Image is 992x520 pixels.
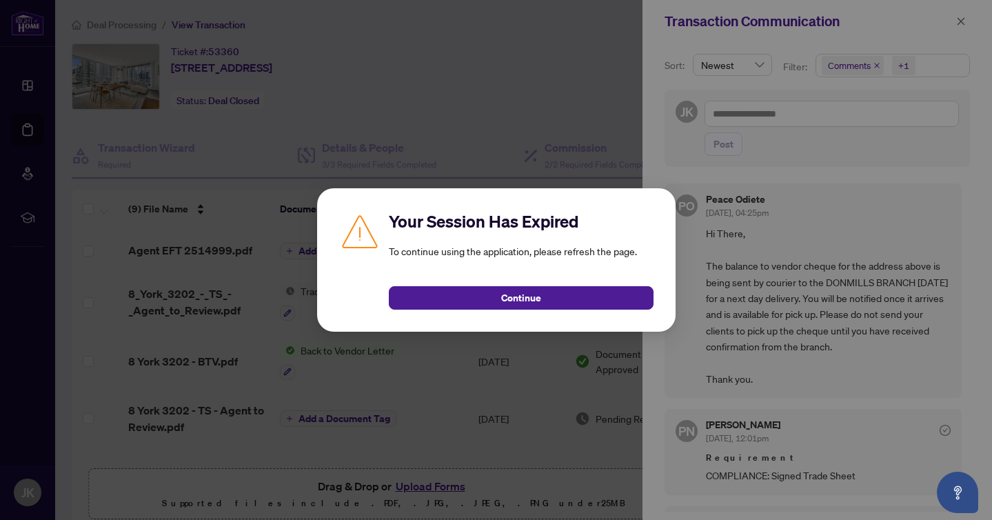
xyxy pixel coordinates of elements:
[389,286,654,310] button: Continue
[389,210,654,310] div: To continue using the application, please refresh the page.
[501,287,541,309] span: Continue
[339,210,381,252] img: Caution icon
[389,210,654,232] h2: Your Session Has Expired
[937,472,978,513] button: Open asap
